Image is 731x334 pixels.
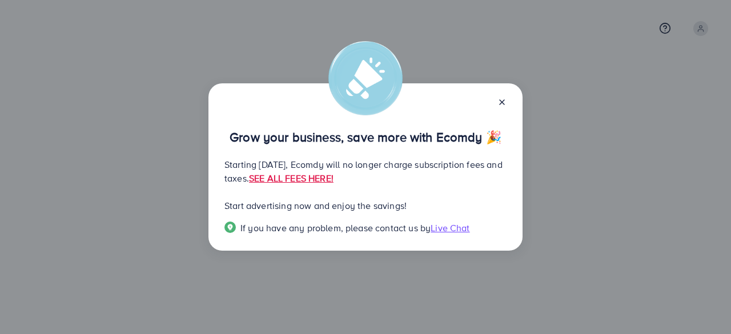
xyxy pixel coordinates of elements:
p: Starting [DATE], Ecomdy will no longer charge subscription fees and taxes. [224,158,507,185]
p: Grow your business, save more with Ecomdy 🎉 [224,130,507,144]
span: Live Chat [431,222,469,234]
img: alert [328,41,403,115]
span: If you have any problem, please contact us by [240,222,431,234]
a: SEE ALL FEES HERE! [249,172,334,184]
img: Popup guide [224,222,236,233]
p: Start advertising now and enjoy the savings! [224,199,507,212]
